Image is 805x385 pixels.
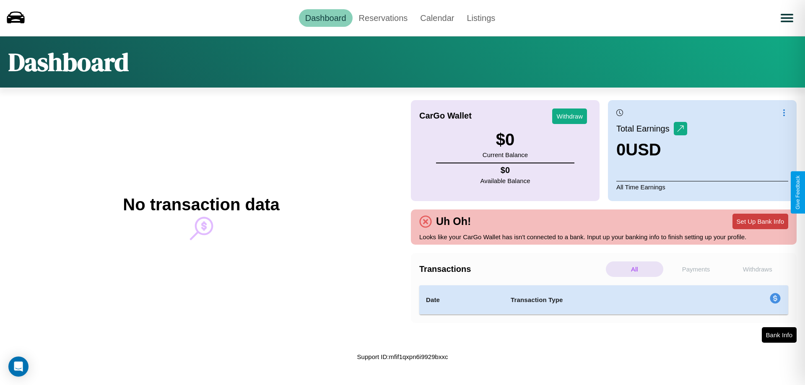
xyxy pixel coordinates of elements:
[606,261,663,277] p: All
[616,121,674,136] p: Total Earnings
[775,6,799,30] button: Open menu
[460,9,501,27] a: Listings
[616,140,687,159] h3: 0 USD
[432,215,475,227] h4: Uh Oh!
[357,351,448,362] p: Support ID: mfif1qxpn6i9929bxxc
[667,261,725,277] p: Payments
[426,295,497,305] h4: Date
[511,295,701,305] h4: Transaction Type
[729,261,786,277] p: Withdraws
[616,181,788,193] p: All Time Earnings
[795,176,801,209] div: Give Feedback
[353,9,414,27] a: Reservations
[419,285,788,315] table: simple table
[480,165,530,175] h4: $ 0
[419,231,788,243] p: Looks like your CarGo Wallet has isn't connected to a bank. Input up your banking info to finish ...
[419,111,472,121] h4: CarGo Wallet
[414,9,460,27] a: Calendar
[419,264,604,274] h4: Transactions
[762,327,797,343] button: Bank Info
[8,357,29,377] div: Open Intercom Messenger
[732,214,788,229] button: Set Up Bank Info
[483,130,528,149] h3: $ 0
[483,149,528,160] p: Current Balance
[480,175,530,186] p: Available Balance
[123,195,279,214] h2: No transaction data
[552,109,587,124] button: Withdraw
[8,45,129,79] h1: Dashboard
[299,9,353,27] a: Dashboard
